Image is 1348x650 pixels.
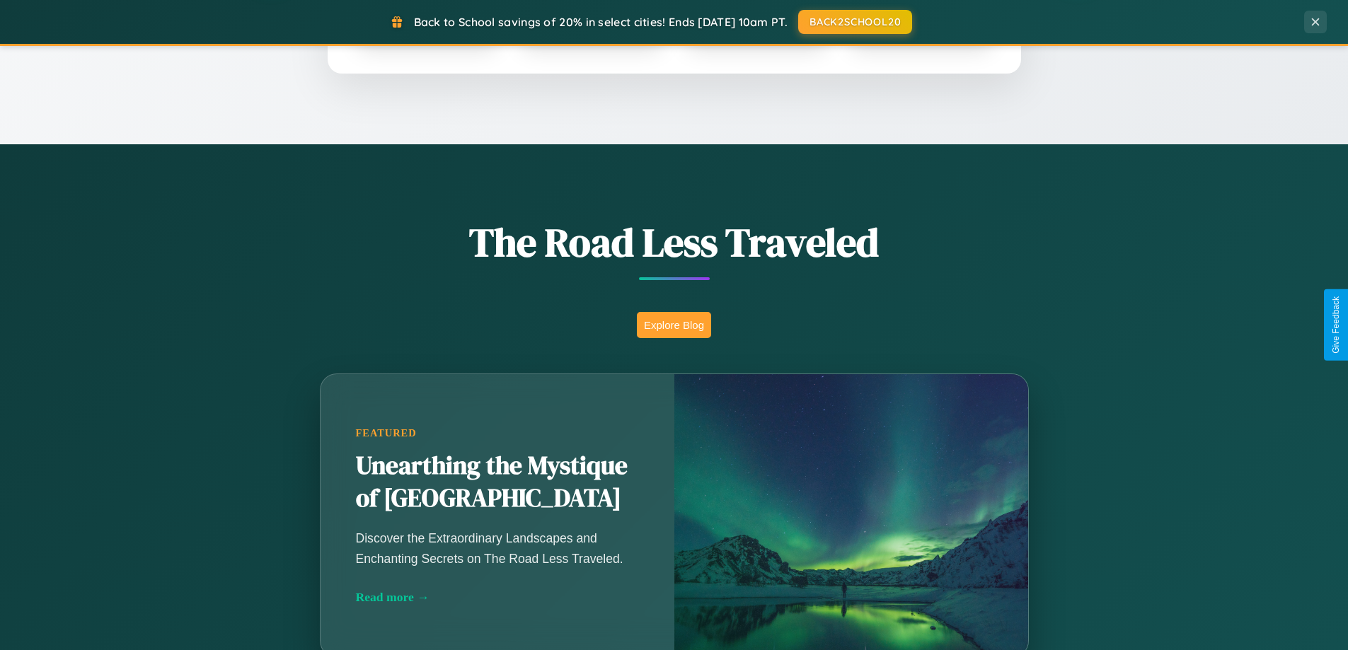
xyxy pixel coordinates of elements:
[637,312,711,338] button: Explore Blog
[250,215,1099,269] h1: The Road Less Traveled
[1331,296,1341,354] div: Give Feedback
[356,590,639,605] div: Read more →
[356,528,639,568] p: Discover the Extraordinary Landscapes and Enchanting Secrets on The Road Less Traveled.
[356,450,639,515] h2: Unearthing the Mystique of [GEOGRAPHIC_DATA]
[356,427,639,439] div: Featured
[798,10,912,34] button: BACK2SCHOOL20
[414,15,788,29] span: Back to School savings of 20% in select cities! Ends [DATE] 10am PT.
